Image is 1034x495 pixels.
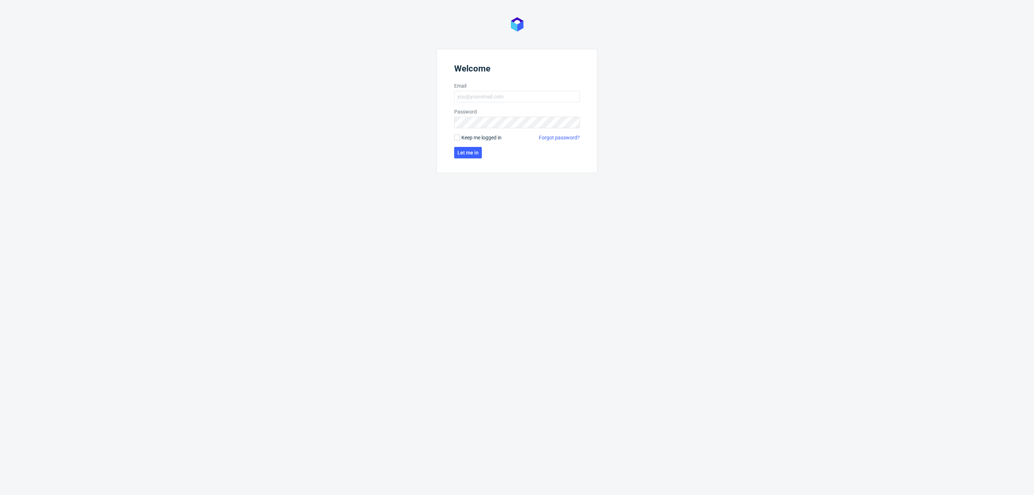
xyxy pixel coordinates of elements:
header: Welcome [454,64,580,77]
button: Let me in [454,147,482,158]
span: Keep me logged in [461,134,502,141]
label: Email [454,82,580,89]
span: Let me in [457,150,479,155]
a: Forgot password? [539,134,580,141]
input: you@youremail.com [454,91,580,102]
label: Password [454,108,580,115]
